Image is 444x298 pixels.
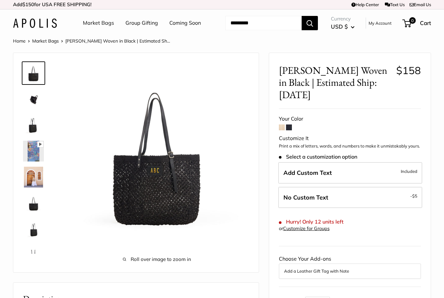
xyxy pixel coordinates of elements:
[83,18,114,28] a: Market Bags
[22,217,45,241] a: Mercado Woven in Black | Estimated Ship: Oct. 19th
[410,2,431,7] a: Email Us
[22,1,34,7] span: $150
[22,87,45,111] a: Mercado Woven in Black | Estimated Ship: Oct. 19th
[22,113,45,137] a: Mercado Woven in Black | Estimated Ship: Oct. 19th
[279,224,330,233] div: or
[279,64,391,101] span: [PERSON_NAME] Woven in Black | Estimated Ship: [DATE]
[409,17,416,24] span: 0
[420,19,431,26] span: Cart
[369,19,392,27] a: My Account
[22,165,45,189] a: Mercado Woven in Black | Estimated Ship: Oct. 19th
[279,219,344,225] span: Hurry! Only 12 units left
[396,64,421,77] span: $158
[331,23,348,30] span: USD $
[23,63,44,84] img: Mercado Woven in Black | Estimated Ship: Oct. 19th
[13,38,26,44] a: Home
[23,89,44,110] img: Mercado Woven in Black | Estimated Ship: Oct. 19th
[351,2,379,7] a: Help Center
[23,115,44,136] img: Mercado Woven in Black | Estimated Ship: Oct. 19th
[279,254,421,279] div: Choose Your Add-ons
[22,243,45,267] a: Mercado Woven in Black | Estimated Ship: Oct. 19th
[401,167,417,175] span: Included
[284,267,416,275] button: Add a Leather Gift Tag with Note
[22,191,45,215] a: Mercado Woven in Black | Estimated Ship: Oct. 19th
[65,255,249,264] span: Roll over image to zoom in
[23,141,44,162] img: Mercado Woven in Black | Estimated Ship: Oct. 19th
[283,194,328,201] span: No Custom Text
[331,14,355,23] span: Currency
[331,21,355,32] button: USD $
[283,226,330,231] a: Customize for Groups
[65,63,249,246] img: Mercado Woven in Black | Estimated Ship: Oct. 19th
[279,114,421,124] div: Your Color
[13,37,170,45] nav: Breadcrumb
[13,19,57,28] img: Apolis
[412,193,417,199] span: $5
[278,162,422,184] label: Add Custom Text
[23,245,44,266] img: Mercado Woven in Black | Estimated Ship: Oct. 19th
[32,38,59,44] a: Market Bags
[279,154,357,160] span: Select a customization option
[169,18,201,28] a: Coming Soon
[278,187,422,208] label: Leave Blank
[23,193,44,214] img: Mercado Woven in Black | Estimated Ship: Oct. 19th
[279,143,421,149] p: Print a mix of letters, words, and numbers to make it unmistakably yours.
[385,2,405,7] a: Text Us
[283,169,332,176] span: Add Custom Text
[403,18,431,28] a: 0 Cart
[225,16,302,30] input: Search...
[410,192,417,200] span: -
[125,18,158,28] a: Group Gifting
[302,16,318,30] button: Search
[65,38,170,44] span: [PERSON_NAME] Woven in Black | Estimated Sh...
[22,139,45,163] a: Mercado Woven in Black | Estimated Ship: Oct. 19th
[279,134,421,143] div: Customize It
[23,167,44,188] img: Mercado Woven in Black | Estimated Ship: Oct. 19th
[23,219,44,240] img: Mercado Woven in Black | Estimated Ship: Oct. 19th
[22,61,45,85] a: Mercado Woven in Black | Estimated Ship: Oct. 19th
